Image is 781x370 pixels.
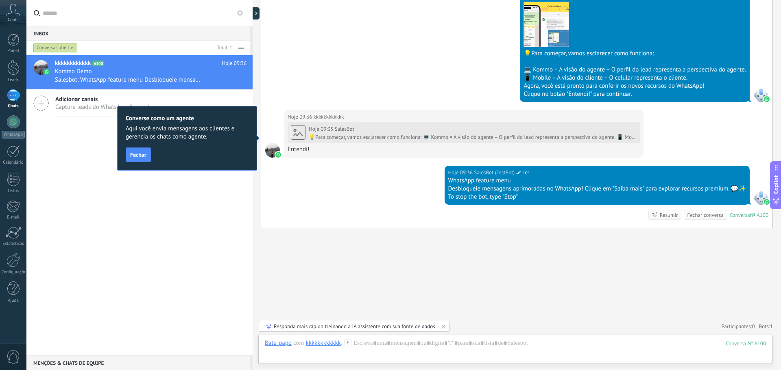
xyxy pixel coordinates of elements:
[222,59,247,67] span: Hoje 09:36
[752,323,755,330] span: 0
[2,78,25,83] div: Leads
[2,188,25,194] div: Listas
[55,59,91,67] span: kkkkkkkkkkkk
[55,95,149,103] span: Adicionar canais
[55,76,202,84] span: Salesbot: WhatsApp feature menu Desbloqueie mensagens aprimoradas no WhatsApp! Clique em "Saiba m...
[288,113,314,121] div: Hoje 09:36
[2,241,25,247] div: Estatísticas
[251,7,260,19] div: Mostrar
[341,339,342,347] span: :
[309,126,335,132] div: Hoje 09:35
[309,134,637,141] div: 💡Para começar, vamos esclarecer como funciona: 💻 Kommo = A visão do agente – O perfil do lead rep...
[126,115,249,122] h2: Converse como um agente
[130,152,146,158] span: Fechar
[26,355,250,370] div: Menções & Chats de equipe
[92,61,104,66] span: A100
[2,131,25,138] div: WhatsApp
[2,215,25,220] div: E-mail
[293,339,304,347] span: com
[2,270,25,275] div: Configurações
[2,298,25,303] div: Ajuda
[448,193,746,201] div: To stop the bot, type "Stop"
[2,160,25,165] div: Calendário
[754,190,768,205] span: SalesBot
[55,67,92,76] span: Kommo Demo
[730,212,750,219] div: Conversa
[770,323,773,330] span: 1
[8,17,19,23] span: Conta
[44,69,50,75] img: icon
[126,147,151,162] button: Fechar
[524,50,746,58] div: 💡Para começar, vamos esclarecer como funciona:
[524,2,569,47] img: 223-pt.png
[214,44,232,52] div: Total: 1
[265,143,280,158] span: kkkkkkkkkkkk
[306,339,341,346] div: kkkkkkkkkkkk
[26,26,250,41] div: Inbox
[448,185,746,193] div: Desbloqueie mensagens aprimoradas no WhatsApp! Clique em "Saiba mais" para explorar recursos prem...
[750,212,768,219] div: № A100
[660,211,678,219] div: Resumir
[314,113,344,121] span: kkkkkkkkkkkk
[274,323,435,330] div: Responda mais rápido treinando a IA assistente com sua fonte de dados
[335,125,354,132] span: SalesBot
[448,169,474,177] div: Hoje 09:36
[232,41,250,55] button: Mais
[448,177,746,185] div: WhatsApp feature menu
[726,340,766,347] div: 100
[288,145,640,154] div: Entendi!
[524,66,746,74] div: 💻 Kommo = A visão do agente – O perfil do lead representa a perspectiva do agente.
[524,90,746,98] div: Clique no botão "Entendi!" para continuar.
[33,43,78,53] div: Conversas abertas
[759,323,773,330] span: Bots:
[474,169,515,177] span: SalesBot (TestBot)
[754,87,768,102] span: SalesBot
[772,175,780,194] span: Copilot
[524,74,746,82] div: 📱 Mobile = A visão do cliente – O celular representa o cliente.
[26,55,253,89] a: avatariconkkkkkkkkkkkkA100Hoje 09:36Kommo DemoSalesbot: WhatsApp feature menu Desbloqueie mensage...
[55,103,149,111] span: Capture leads do WhatsApp & mais!
[275,152,281,158] img: waba.svg
[764,199,770,205] img: waba.svg
[2,104,25,109] div: Chats
[522,169,529,177] span: Ler
[2,48,25,54] div: Painel
[126,125,249,141] span: Aqui você envia mensagens aos clientes e gerencia os chats como agente.
[721,323,755,330] a: Participantes:0
[524,82,746,90] div: Agora, você está pronto para conferir os novos recursos do WhatsApp!
[687,211,723,219] div: Fechar conversa
[764,96,770,102] img: waba.svg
